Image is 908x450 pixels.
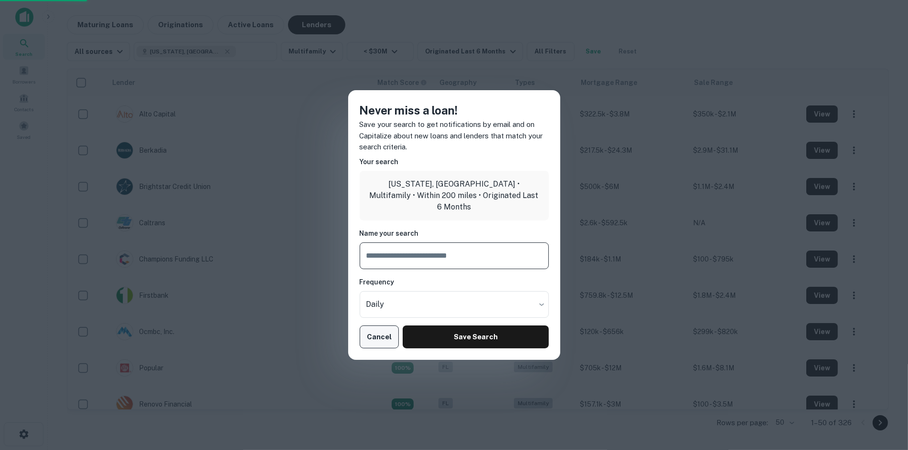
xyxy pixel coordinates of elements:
[360,119,549,153] p: Save your search to get notifications by email and on Capitalize about new loans and lenders that...
[360,102,549,119] h4: Never miss a loan!
[360,157,549,167] h6: Your search
[360,325,399,348] button: Cancel
[403,325,548,348] button: Save Search
[360,228,549,239] h6: Name your search
[360,277,549,287] h6: Frequency
[360,291,549,318] div: Without label
[860,374,908,419] iframe: Chat Widget
[367,178,541,213] p: [US_STATE], [GEOGRAPHIC_DATA] • Multifamily • Within 200 miles • Originated Last 6 Months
